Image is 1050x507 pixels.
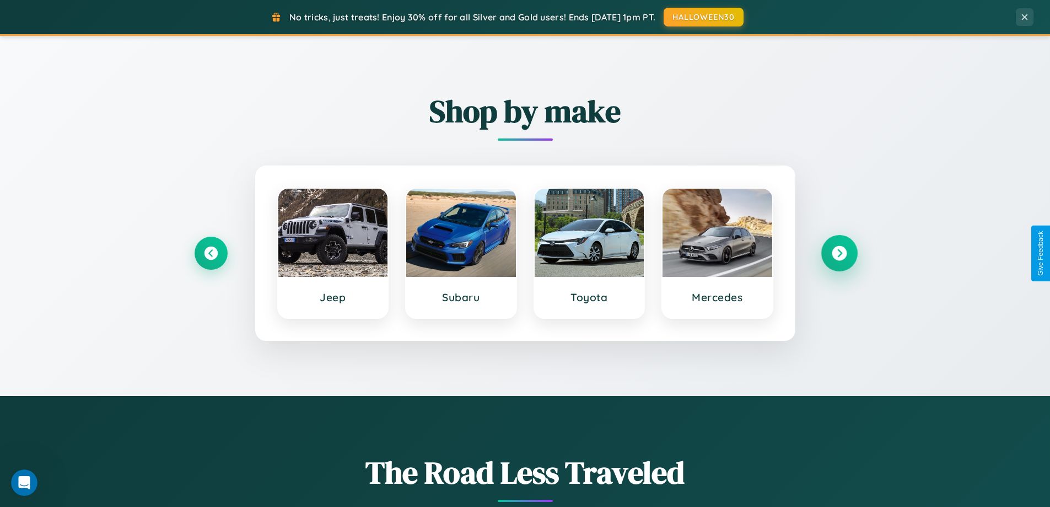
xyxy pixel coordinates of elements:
h3: Toyota [546,291,633,304]
h2: Shop by make [195,90,856,132]
span: No tricks, just treats! Enjoy 30% off for all Silver and Gold users! Ends [DATE] 1pm PT. [289,12,655,23]
h3: Mercedes [674,291,761,304]
h3: Subaru [417,291,505,304]
h3: Jeep [289,291,377,304]
iframe: Intercom live chat [11,469,37,496]
button: HALLOWEEN30 [664,8,744,26]
div: Give Feedback [1037,231,1044,276]
h1: The Road Less Traveled [195,451,856,494]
